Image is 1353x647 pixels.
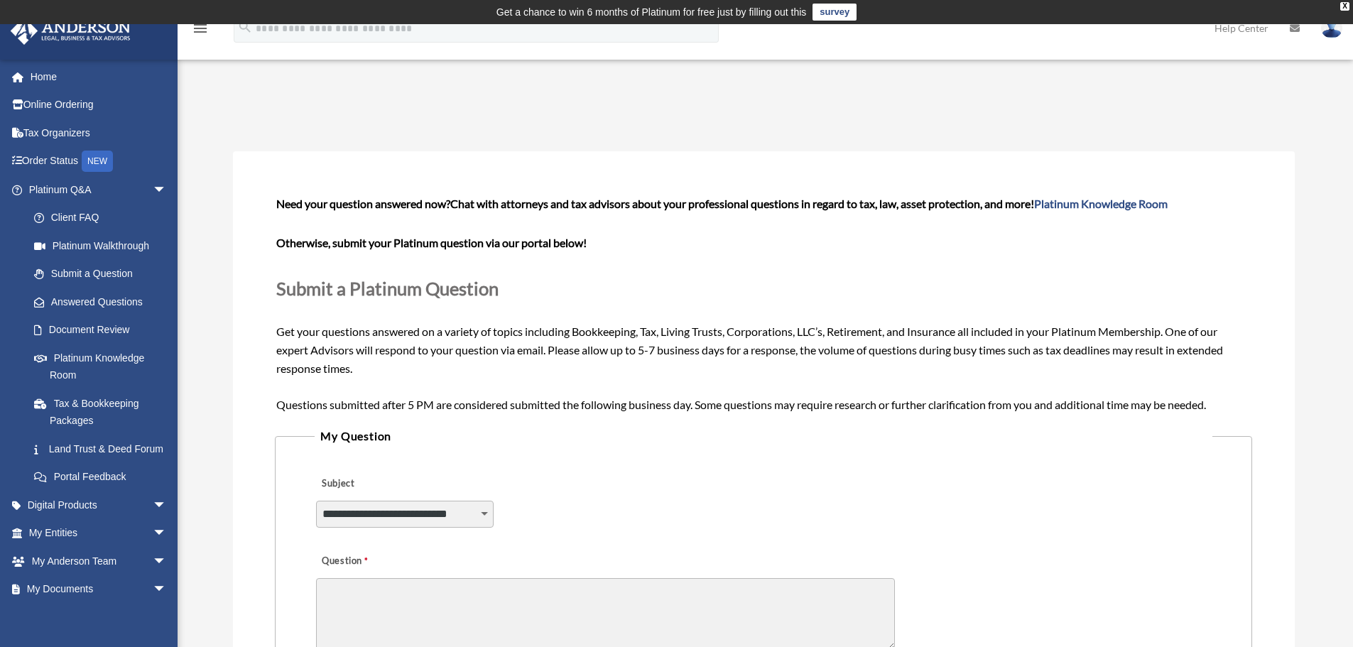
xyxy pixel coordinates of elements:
a: My Documentsarrow_drop_down [10,575,188,604]
a: menu [192,25,209,37]
span: Get your questions answered on a variety of topics including Bookkeeping, Tax, Living Trusts, Cor... [276,197,1250,411]
a: Tax & Bookkeeping Packages [20,389,188,435]
label: Subject [316,474,451,494]
div: Get a chance to win 6 months of Platinum for free just by filling out this [496,4,807,21]
a: My Entitiesarrow_drop_down [10,519,188,548]
b: Otherwise, submit your Platinum question via our portal below! [276,236,587,249]
div: close [1340,2,1349,11]
span: arrow_drop_down [153,175,181,205]
i: search [237,19,253,35]
img: Anderson Advisors Platinum Portal [6,17,135,45]
a: Online Ordering [10,91,188,119]
a: Platinum Q&Aarrow_drop_down [10,175,188,204]
span: arrow_drop_down [153,491,181,520]
a: Document Review [20,316,188,344]
a: Order StatusNEW [10,147,188,176]
a: Client FAQ [20,204,188,232]
i: menu [192,20,209,37]
span: Need your question answered now? [276,197,450,210]
a: Portal Feedback [20,463,188,491]
span: arrow_drop_down [153,547,181,576]
a: Answered Questions [20,288,188,316]
label: Question [316,552,426,572]
a: Platinum Knowledge Room [20,344,188,389]
span: Chat with attorneys and tax advisors about your professional questions in regard to tax, law, ass... [450,197,1168,210]
a: Tax Organizers [10,119,188,147]
div: NEW [82,151,113,172]
a: Home [10,62,188,91]
span: Submit a Platinum Question [276,278,499,299]
img: User Pic [1321,18,1342,38]
a: survey [813,4,857,21]
a: Platinum Knowledge Room [1034,197,1168,210]
a: Digital Productsarrow_drop_down [10,491,188,519]
legend: My Question [315,426,1212,446]
a: My Anderson Teamarrow_drop_down [10,547,188,575]
a: Land Trust & Deed Forum [20,435,188,463]
a: Platinum Walkthrough [20,232,188,260]
a: Submit a Question [20,260,181,288]
span: arrow_drop_down [153,575,181,604]
span: arrow_drop_down [153,519,181,548]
